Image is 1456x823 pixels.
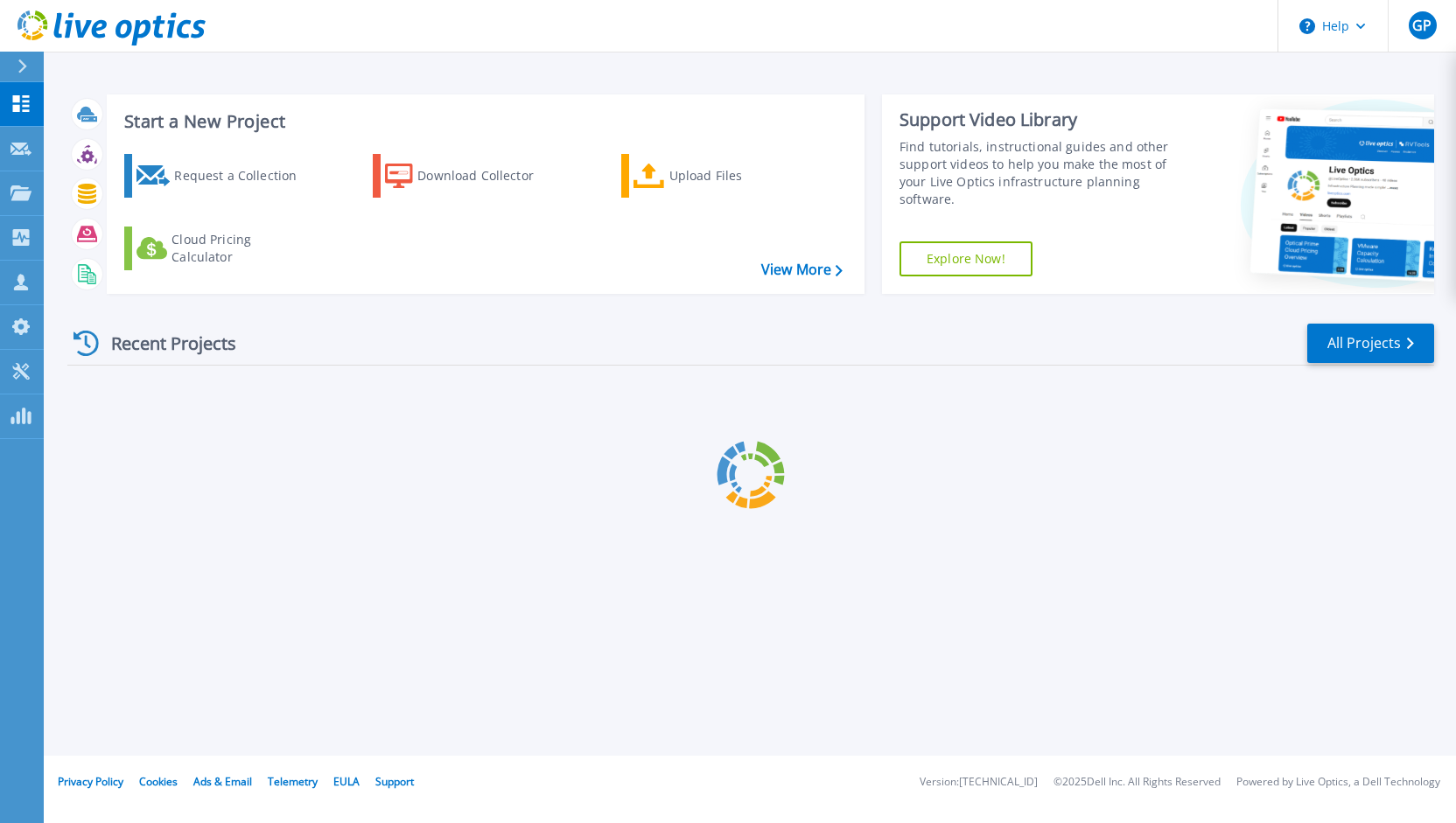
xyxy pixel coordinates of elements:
span: GP [1412,18,1431,32]
a: All Projects [1307,324,1434,363]
li: Version: [TECHNICAL_ID] [920,777,1038,788]
li: © 2025 Dell Inc. All Rights Reserved [1053,777,1221,788]
a: Upload Files [621,154,816,198]
a: Cloud Pricing Calculator [124,227,319,270]
a: Request a Collection [124,154,319,198]
a: Explore Now! [899,241,1032,276]
a: Support [375,774,414,789]
div: Cloud Pricing Calculator [171,231,311,266]
h3: Start a New Project [124,112,842,131]
a: Ads & Email [193,774,252,789]
a: EULA [333,774,360,789]
div: Support Video Library [899,108,1179,131]
div: Find tutorials, instructional guides and other support videos to help you make the most of your L... [899,138,1179,208]
a: Privacy Policy [58,774,123,789]
a: Cookies [139,774,178,789]
div: Recent Projects [67,322,260,365]
li: Powered by Live Optics, a Dell Technology [1236,777,1440,788]
a: Telemetry [268,774,318,789]
div: Request a Collection [174,158,314,193]
a: Download Collector [373,154,568,198]
a: View More [761,262,843,278]
div: Upload Files [669,158,809,193]
div: Download Collector [417,158,557,193]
